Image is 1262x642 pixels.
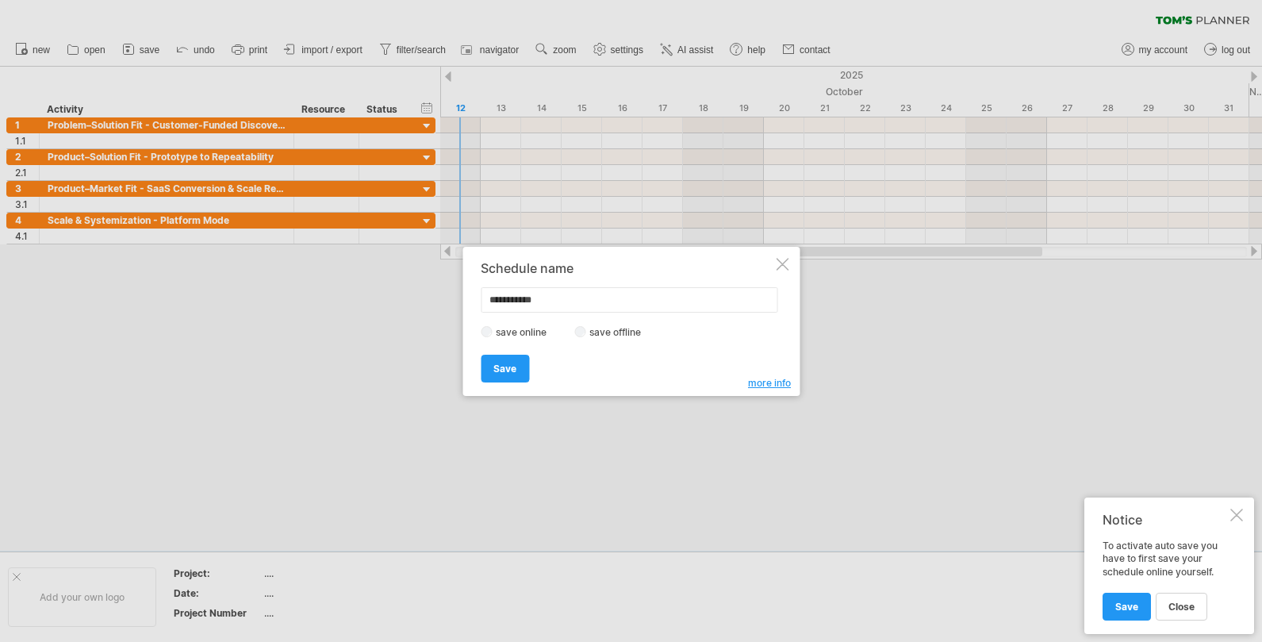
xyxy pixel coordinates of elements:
[1103,512,1227,528] div: Notice
[481,261,773,275] div: Schedule name
[1103,540,1227,620] div: To activate auto save you have to first save your schedule online yourself.
[1156,593,1207,621] a: close
[493,363,516,375] span: Save
[1115,601,1138,613] span: Save
[481,355,529,383] a: Save
[492,326,560,338] label: save online
[585,326,654,338] label: save offline
[1103,593,1151,621] a: Save
[1168,601,1195,613] span: close
[748,377,791,389] span: more info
